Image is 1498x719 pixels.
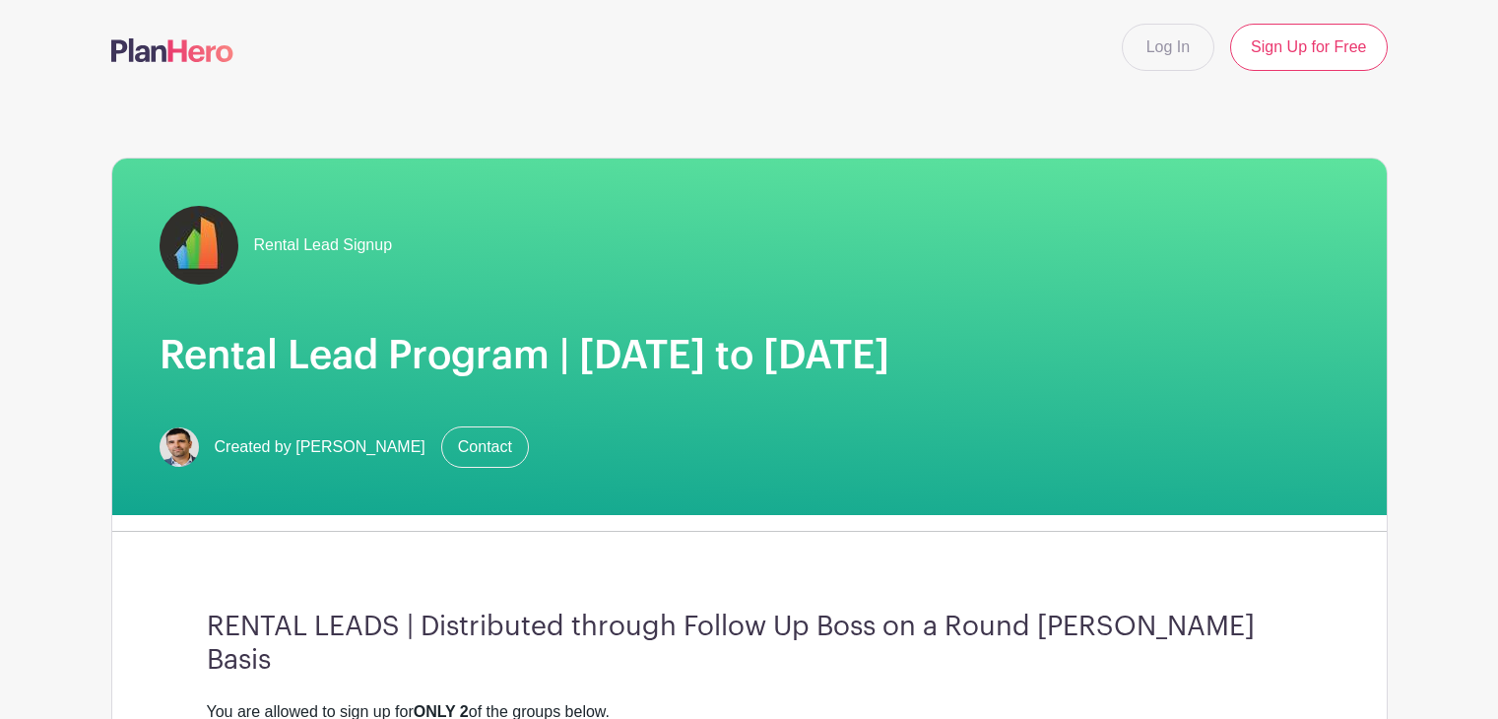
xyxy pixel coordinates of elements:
[111,38,233,62] img: logo-507f7623f17ff9eddc593b1ce0a138ce2505c220e1c5a4e2b4648c50719b7d32.svg
[160,427,199,467] img: Screen%20Shot%202023-02-21%20at%2010.54.51%20AM.png
[207,611,1292,677] h3: RENTAL LEADS | Distributed through Follow Up Boss on a Round [PERSON_NAME] Basis
[1230,24,1387,71] a: Sign Up for Free
[160,332,1339,379] h1: Rental Lead Program | [DATE] to [DATE]
[215,435,425,459] span: Created by [PERSON_NAME]
[254,233,393,257] span: Rental Lead Signup
[1122,24,1214,71] a: Log In
[441,426,529,468] a: Contact
[160,206,238,285] img: fulton-grace-logo.jpeg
